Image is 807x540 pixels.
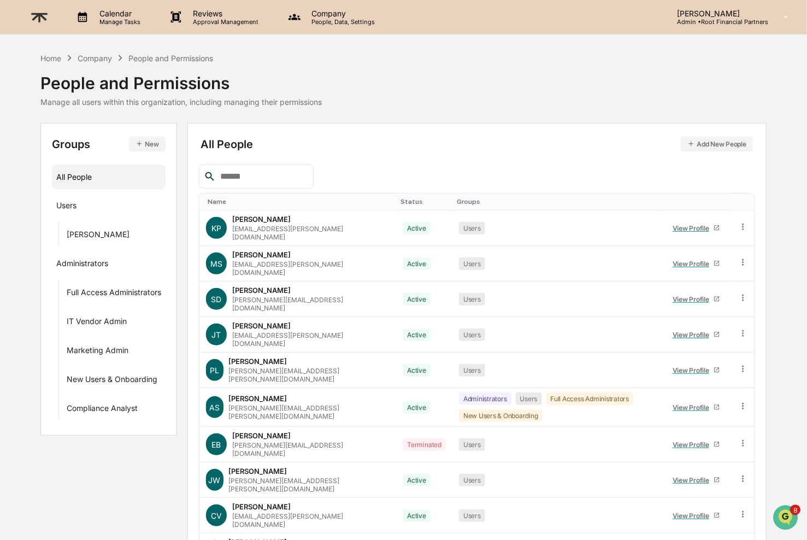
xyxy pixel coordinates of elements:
div: Full Access Administrators [546,392,634,405]
div: Toggle SortBy [208,198,392,206]
div: [PERSON_NAME][EMAIL_ADDRESS][PERSON_NAME][DOMAIN_NAME] [229,404,390,420]
div: [PERSON_NAME] [229,357,287,366]
div: Company [78,54,112,63]
div: 🔎 [11,245,20,254]
div: Users [459,364,485,377]
div: View Profile [673,295,714,303]
span: Attestations [90,224,136,234]
a: View Profile [668,220,725,237]
p: Company [303,9,380,18]
a: 🖐️Preclearance [7,219,75,239]
div: Marketing Admin [67,345,128,359]
p: Manage Tasks [91,18,146,26]
p: [PERSON_NAME] [668,9,768,18]
div: Active [403,509,431,522]
div: [PERSON_NAME] [232,250,291,259]
div: Users [459,474,485,486]
p: Calendar [91,9,146,18]
p: Approval Management [185,18,264,26]
div: View Profile [673,441,714,449]
div: Toggle SortBy [457,198,657,206]
img: 1746055101610-c473b297-6a78-478c-a979-82029cc54cd1 [22,179,31,187]
img: 1746055101610-c473b297-6a78-478c-a979-82029cc54cd1 [11,84,31,103]
img: logo [26,4,52,31]
div: Users [56,201,76,214]
div: [PERSON_NAME] [229,467,287,476]
span: [PERSON_NAME] [34,149,89,157]
div: Users [459,328,485,341]
div: [EMAIL_ADDRESS][PERSON_NAME][DOMAIN_NAME] [232,260,390,277]
div: Compliance Analyst [67,403,138,416]
div: Home [40,54,61,63]
div: Users [459,257,485,270]
span: Data Lookup [22,244,69,255]
button: Add New People [681,137,753,151]
a: View Profile [668,507,725,524]
div: People and Permissions [40,64,322,93]
span: CV [211,511,222,520]
span: EB [211,440,221,449]
span: PL [210,366,219,375]
div: Toggle SortBy [666,198,727,206]
div: Full Access Administrators [67,287,161,301]
a: View Profile [668,326,725,343]
div: [PERSON_NAME][EMAIL_ADDRESS][PERSON_NAME][DOMAIN_NAME] [229,367,390,383]
div: Toggle SortBy [400,198,448,206]
img: Jack Rasmussen [11,138,28,156]
a: View Profile [668,362,725,379]
div: Users [459,509,485,522]
div: Active [403,474,431,486]
div: Manage all users within this organization, including managing their permissions [40,97,322,107]
div: Terminated [403,438,446,451]
div: View Profile [673,476,714,484]
iframe: Open customer support [772,504,802,533]
div: People and Permissions [128,54,213,63]
div: Start new chat [49,84,179,95]
div: Users [516,392,542,405]
div: View Profile [673,512,714,520]
div: [EMAIL_ADDRESS][PERSON_NAME][DOMAIN_NAME] [232,512,390,529]
span: MS [210,259,222,268]
span: KP [211,224,221,233]
div: [PERSON_NAME][EMAIL_ADDRESS][DOMAIN_NAME] [232,296,390,312]
div: Past conversations [11,121,73,130]
div: Users [459,438,485,451]
div: New Users & Onboarding [459,409,543,422]
div: We're available if you need us! [49,95,150,103]
a: View Profile [668,291,725,308]
a: View Profile [668,472,725,489]
div: [EMAIL_ADDRESS][PERSON_NAME][DOMAIN_NAME] [232,331,390,348]
div: Active [403,257,431,270]
div: All People [201,137,753,151]
div: [PERSON_NAME][EMAIL_ADDRESS][DOMAIN_NAME] [232,441,390,457]
div: View Profile [673,403,714,412]
button: Start new chat [186,87,199,100]
span: Pylon [109,271,132,279]
a: View Profile [668,399,725,416]
div: View Profile [673,260,714,268]
div: Active [403,401,431,414]
a: View Profile [668,255,725,272]
div: Active [403,328,431,341]
div: Active [403,364,431,377]
div: [PERSON_NAME] [229,394,287,403]
div: View Profile [673,331,714,339]
div: Groups [52,137,166,151]
input: Clear [28,50,180,61]
span: [PERSON_NAME] [34,178,89,187]
div: [PERSON_NAME][EMAIL_ADDRESS][PERSON_NAME][DOMAIN_NAME] [229,477,390,493]
div: View Profile [673,366,714,374]
div: Active [403,293,431,306]
a: 🗄️Attestations [75,219,140,239]
div: Administrators [56,259,108,272]
div: All People [56,168,161,186]
span: [DATE] [97,149,119,157]
div: [PERSON_NAME] [232,215,291,224]
img: 8933085812038_c878075ebb4cc5468115_72.jpg [23,84,43,103]
div: New Users & Onboarding [67,374,157,388]
img: Jack Rasmussen [11,168,28,185]
span: Preclearance [22,224,70,234]
div: [PERSON_NAME] [67,230,129,243]
div: [EMAIL_ADDRESS][PERSON_NAME][DOMAIN_NAME] [232,225,390,241]
span: • [91,149,95,157]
